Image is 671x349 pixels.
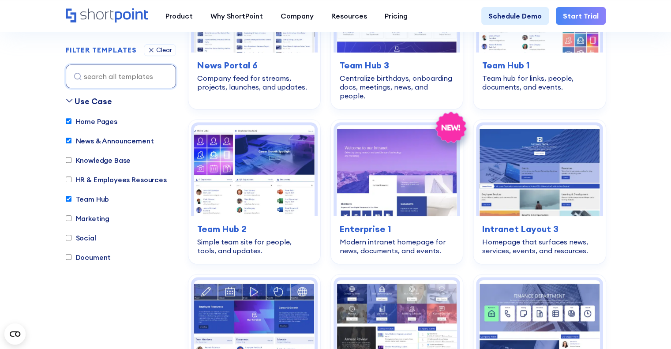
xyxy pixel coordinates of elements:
[376,7,416,25] a: Pricing
[482,74,596,91] div: Team hub for links, people, documents, and events.
[331,11,367,21] div: Resources
[473,120,605,263] a: Intranet Layout 3 – SharePoint Homepage Template: Homepage that surfaces news, services, events, ...
[322,7,376,25] a: Resources
[66,196,71,202] input: Team Hub
[482,59,596,72] h3: Team Hub 1
[197,59,311,72] h3: News Portal 6
[482,237,596,255] div: Homepage that surfaces news, services, events, and resources.
[202,7,272,25] a: Why ShortPoint
[188,120,320,263] a: Team Hub 2 – SharePoint Template Team Site: Simple team site for people, tools, and updates.Team ...
[482,222,596,236] h3: Intranet Layout 3
[66,235,71,241] input: Social
[66,119,71,124] input: Home Pages
[66,252,111,263] label: Document
[66,194,109,204] label: Team Hub
[66,158,71,163] input: Knowledge Base
[66,135,154,146] label: News & Announcement
[66,255,71,260] input: Document
[281,11,314,21] div: Company
[66,213,110,224] label: Marketing
[4,323,26,345] button: Open CMP widget
[194,125,315,216] img: Team Hub 2 – SharePoint Template Team Site: Simple team site for people, tools, and updates.
[66,233,96,243] label: Social
[340,74,454,100] div: Centralize birthdays, onboarding docs, meetings, news, and people.
[66,177,71,183] input: HR & Employees Resources
[340,222,454,236] h3: Enterprise 1
[385,11,408,21] div: Pricing
[340,59,454,72] h3: Team Hub 3
[197,222,311,236] h3: Team Hub 2
[66,216,71,221] input: Marketing
[556,7,606,25] a: Start Trial
[197,74,311,91] div: Company feed for streams, projects, launches, and updates.
[165,11,193,21] div: Product
[66,138,71,144] input: News & Announcement
[479,125,600,216] img: Intranet Layout 3 – SharePoint Homepage Template: Homepage that surfaces news, services, events, ...
[75,95,112,107] div: Use Case
[66,174,167,185] label: HR & Employees Resources
[197,237,311,255] div: Simple team site for people, tools, and updates.
[66,155,131,165] label: Knowledge Base
[157,7,202,25] a: Product
[66,8,148,23] a: Home
[272,7,322,25] a: Company
[340,237,454,255] div: Modern intranet homepage for news, documents, and events.
[331,120,463,263] a: Enterprise 1 – SharePoint Homepage Design: Modern intranet homepage for news, documents, and even...
[210,11,263,21] div: Why ShortPoint
[156,47,172,53] div: Clear
[627,307,671,349] iframe: Chat Widget
[66,47,137,54] div: FILTER TEMPLATES
[337,125,457,216] img: Enterprise 1 – SharePoint Homepage Design: Modern intranet homepage for news, documents, and events.
[481,7,549,25] a: Schedule Demo
[66,116,117,127] label: Home Pages
[66,64,176,88] input: search all templates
